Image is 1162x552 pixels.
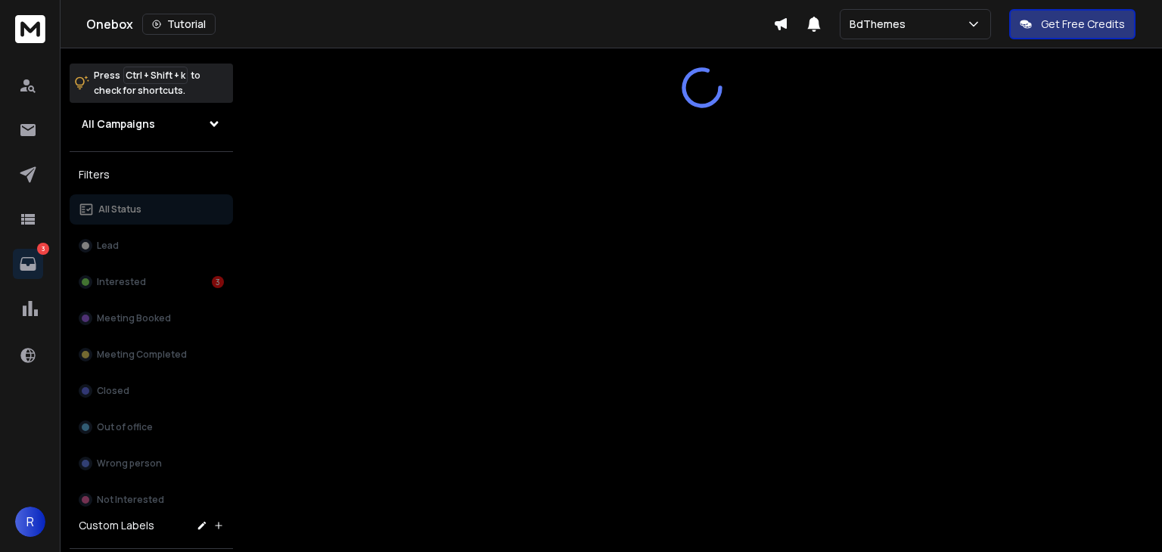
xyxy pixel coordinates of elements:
[142,14,216,35] button: Tutorial
[1009,9,1136,39] button: Get Free Credits
[94,68,200,98] p: Press to check for shortcuts.
[850,17,912,32] p: BdThemes
[70,164,233,185] h3: Filters
[37,243,49,255] p: 3
[79,518,154,533] h3: Custom Labels
[82,116,155,132] h1: All Campaigns
[86,14,773,35] div: Onebox
[70,109,233,139] button: All Campaigns
[15,507,45,537] button: R
[13,249,43,279] a: 3
[123,67,188,84] span: Ctrl + Shift + k
[1041,17,1125,32] p: Get Free Credits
